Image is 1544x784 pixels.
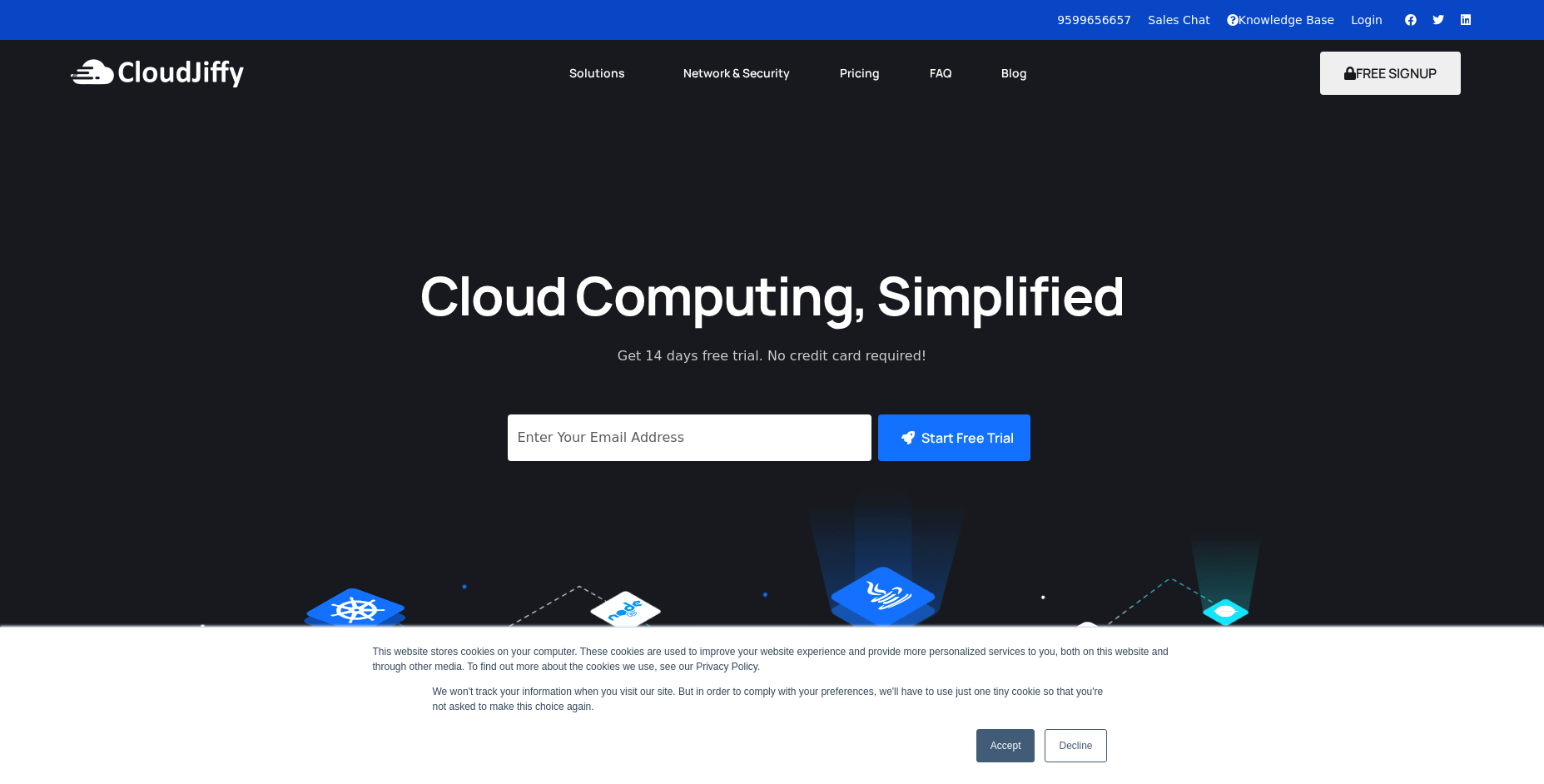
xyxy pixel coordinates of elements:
[544,346,1001,366] p: Get 14 days free trial. No credit card required!
[433,684,1112,714] p: We won't track your information when you visit our site. But in order to comply with your prefere...
[1351,13,1383,27] a: Login
[1320,52,1461,95] button: FREE SIGNUP
[544,55,658,92] a: Solutions
[1320,64,1461,82] a: FREE SIGNUP
[373,644,1172,674] div: This website stores cookies on your computer. These cookies are used to improve your website expe...
[1227,13,1335,27] a: Knowledge Base
[815,55,905,92] a: Pricing
[905,55,976,92] a: FAQ
[878,414,1030,461] button: Start Free Trial
[1148,13,1209,27] a: Sales Chat
[1045,729,1106,762] a: Decline
[658,55,815,92] a: Network & Security
[976,55,1052,92] a: Blog
[1057,13,1131,27] a: 9599656657
[398,261,1147,330] h1: Cloud Computing, Simplified
[508,414,871,461] input: Enter Your Email Address
[976,729,1035,762] a: Accept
